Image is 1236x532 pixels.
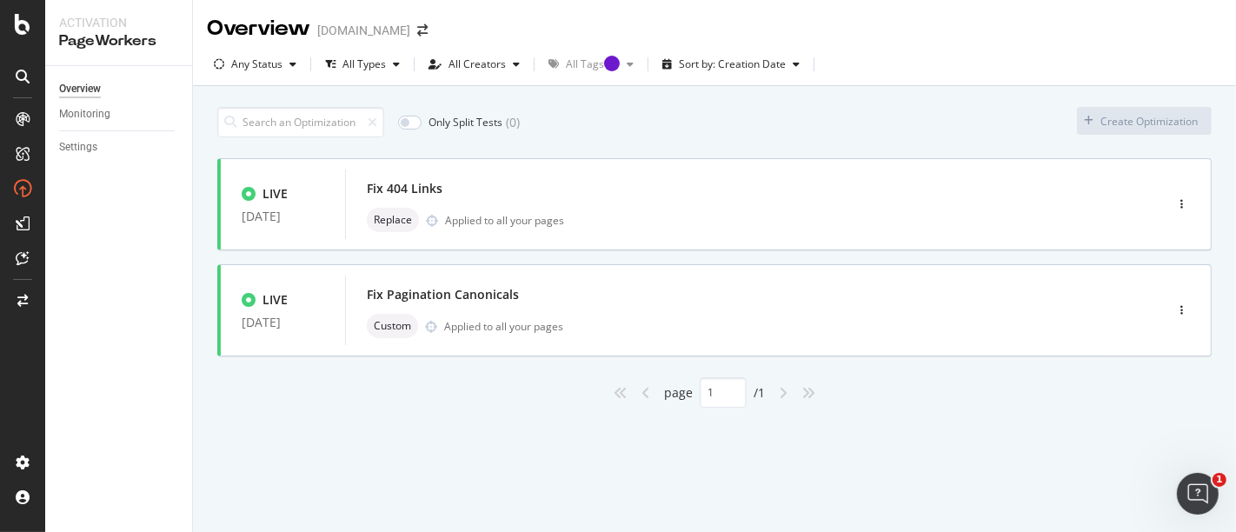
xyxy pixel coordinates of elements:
div: LIVE [262,291,288,309]
div: Only Split Tests [429,115,502,130]
div: neutral label [367,314,418,338]
span: Replace [374,215,412,225]
button: Create Optimization [1077,107,1212,135]
div: Fix 404 Links [367,180,442,197]
div: PageWorkers [59,31,178,51]
a: Overview [59,80,180,98]
div: [DOMAIN_NAME] [317,22,410,39]
div: angles-right [794,379,822,407]
div: Applied to all your pages [444,319,563,334]
div: Fix Pagination Canonicals [367,286,519,303]
div: All Types [342,59,386,70]
div: All Tags [566,59,620,70]
iframe: Intercom live chat [1177,473,1219,515]
div: All Creators [449,59,506,70]
div: Tooltip anchor [604,56,620,71]
div: neutral label [367,208,419,232]
span: Custom [374,321,411,331]
div: Any Status [231,59,282,70]
button: All Creators [422,50,527,78]
div: page / 1 [664,377,765,408]
div: Sort by: Creation Date [679,59,786,70]
div: Activation [59,14,178,31]
div: [DATE] [242,316,324,329]
button: Any Status [207,50,303,78]
a: Monitoring [59,105,180,123]
div: Overview [207,14,310,43]
div: Applied to all your pages [445,213,564,228]
div: Monitoring [59,105,110,123]
div: Settings [59,138,97,156]
div: Create Optimization [1100,114,1198,129]
div: angle-right [772,379,794,407]
button: All TagsTooltip anchor [542,50,641,78]
div: Overview [59,80,101,98]
button: All Types [318,50,407,78]
div: ( 0 ) [506,114,520,131]
button: Sort by: Creation Date [655,50,807,78]
div: [DATE] [242,209,324,223]
div: LIVE [262,185,288,203]
a: Settings [59,138,180,156]
div: angle-left [635,379,657,407]
div: angles-left [607,379,635,407]
div: arrow-right-arrow-left [417,24,428,37]
span: 1 [1213,473,1226,487]
input: Search an Optimization [217,107,384,137]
